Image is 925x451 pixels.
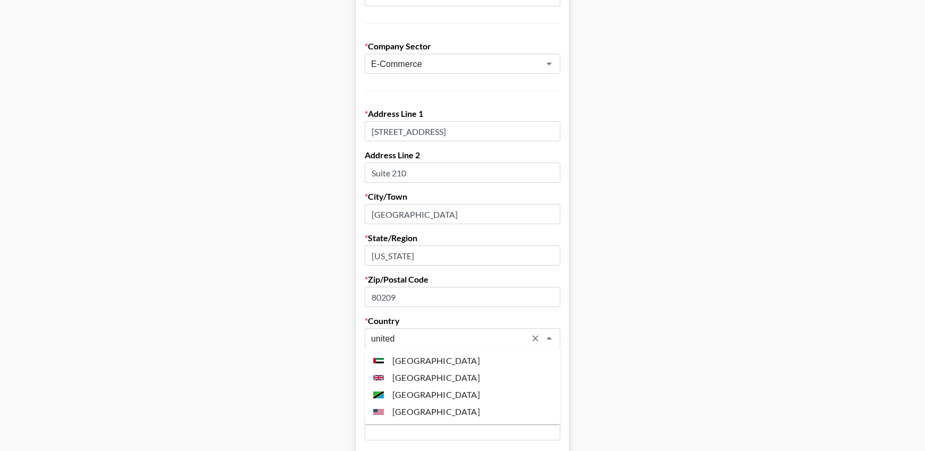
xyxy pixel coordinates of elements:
button: Open [542,56,557,71]
button: Clear [528,331,543,346]
li: [GEOGRAPHIC_DATA] [365,352,560,369]
li: [GEOGRAPHIC_DATA] [365,369,560,386]
label: Address Line 2 [365,150,560,160]
label: Company Sector [365,41,560,52]
li: [GEOGRAPHIC_DATA] [365,403,560,420]
label: Address Line 1 [365,108,560,119]
label: State/Region [365,233,560,243]
label: Country [365,316,560,326]
li: [GEOGRAPHIC_DATA] [365,386,560,403]
label: City/Town [365,191,560,202]
label: Zip/Postal Code [365,274,560,285]
button: Close [542,331,557,346]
